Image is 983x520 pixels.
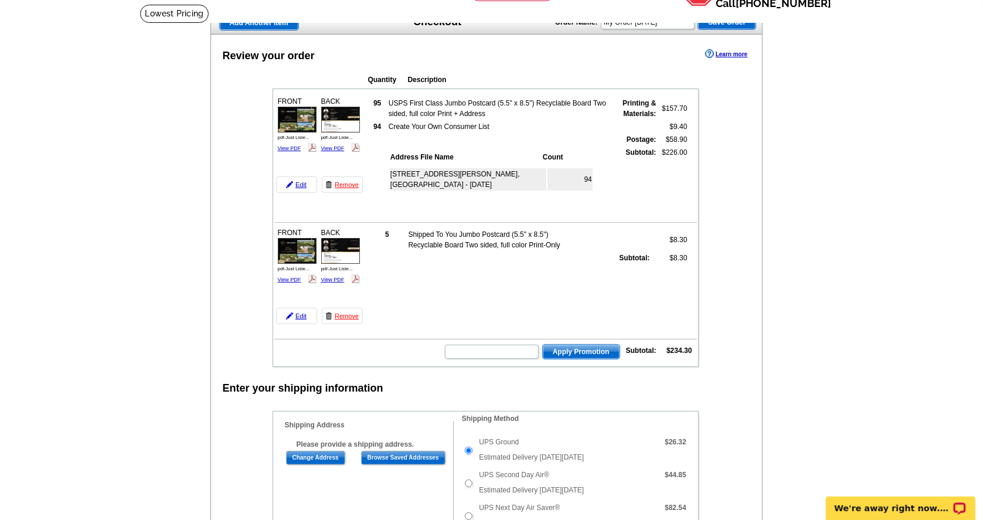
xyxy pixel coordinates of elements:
img: trashcan-icon.gif [325,312,332,320]
img: pdf_logo.png [351,143,360,152]
img: pencil-icon.gif [286,181,293,188]
img: small-thumb.jpg [278,238,317,263]
span: pdf-Just Liste... [278,266,309,271]
label: UPS Ground [479,437,519,447]
strong: $44.85 [665,471,686,479]
span: pdf-Just Liste... [321,266,353,271]
a: Remove [322,176,363,193]
a: View PDF [278,277,301,283]
span: Apply Promotion [543,345,620,359]
h4: Shipping Address [285,421,453,429]
strong: $26.32 [665,438,686,446]
input: Change Address [286,451,345,465]
img: small-thumb.jpg [278,107,317,132]
strong: 94 [373,123,381,131]
td: $58.90 [658,134,688,145]
div: FRONT [276,94,318,155]
strong: Subtotal: [626,346,657,355]
span: Add Another Item [220,16,298,30]
iframe: LiveChat chat widget [818,483,983,520]
img: small-thumb.jpg [321,238,360,263]
label: UPS Next Day Air Saver® [479,502,560,513]
td: $8.30 [652,252,688,264]
a: Edit [276,308,317,324]
img: pdf_logo.png [308,143,317,152]
div: BACK [319,94,362,155]
a: View PDF [321,145,345,151]
td: $157.70 [658,97,688,120]
th: Count [542,151,593,163]
strong: 5 [385,230,389,239]
img: pencil-icon.gif [286,312,293,320]
legend: Shipping Method [461,413,520,424]
b: Please provide a shipping address. [297,440,414,448]
a: View PDF [278,145,301,151]
strong: $234.30 [666,346,692,355]
strong: Subtotal: [626,148,657,157]
span: Estimated Delivery [DATE][DATE] [479,453,584,461]
strong: 95 [373,99,381,107]
strong: Subtotal: [620,254,650,262]
span: pdf-Just Liste... [278,135,309,140]
button: Apply Promotion [542,344,620,359]
a: View PDF [321,277,345,283]
td: [STREET_ADDRESS][PERSON_NAME], [GEOGRAPHIC_DATA] - [DATE] [390,168,546,191]
a: Add Another Item [219,15,299,30]
input: Browse Saved Addresses [361,451,445,465]
th: Description [407,74,622,86]
strong: $82.54 [665,504,686,512]
img: pdf_logo.png [308,274,317,283]
a: Edit [276,176,317,193]
td: Shipped To You Jumbo Postcard (5.5" x 8.5") Recyclable Board Two sided, full color Print-Only [408,229,578,251]
strong: Printing & Materials: [623,99,656,118]
td: USPS First Class Jumbo Postcard (5.5" x 8.5") Recyclable Board Two sided, full color Print + Address [388,97,609,120]
th: Quantity [368,74,406,86]
span: pdf-Just Liste... [321,135,353,140]
div: FRONT [276,226,318,286]
div: BACK [319,226,362,286]
td: 94 [547,168,593,191]
label: UPS Second Day Air® [479,470,549,480]
div: Review your order [223,48,315,64]
a: Remove [322,308,363,324]
td: $226.00 [658,147,688,208]
span: Estimated Delivery [DATE][DATE] [479,486,584,494]
td: Create Your Own Consumer List [388,121,609,132]
td: $8.30 [652,229,688,251]
img: trashcan-icon.gif [325,181,332,188]
strong: Postage: [627,135,657,144]
img: pdf_logo.png [351,274,360,283]
td: $9.40 [658,121,688,132]
a: Learn more [705,49,747,59]
th: Address File Name [390,151,541,163]
img: small-thumb.jpg [321,107,360,132]
div: Enter your shipping information [223,380,383,396]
